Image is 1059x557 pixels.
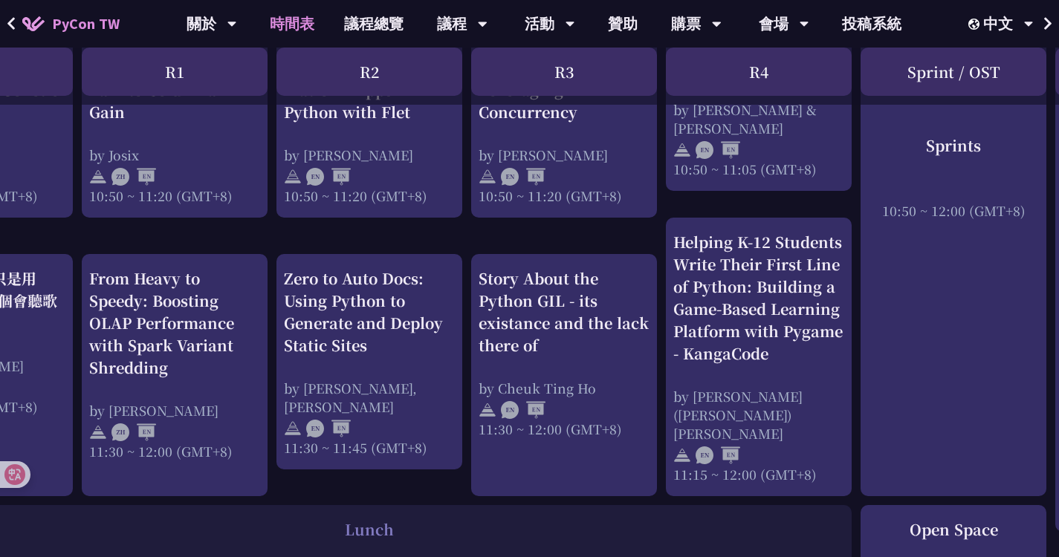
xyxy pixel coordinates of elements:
[89,267,260,483] a: From Heavy to Speedy: Boosting OLAP Performance with Spark Variant Shredding by [PERSON_NAME] 11:...
[284,420,302,437] img: svg+xml;base64,PHN2ZyB4bWxucz0iaHR0cDovL3d3dy53My5vcmcvMjAwMC9zdmciIHdpZHRoPSIyNCIgaGVpZ2h0PSIyNC...
[673,465,844,483] div: 11:15 ~ 12:00 (GMT+8)
[673,446,691,464] img: svg+xml;base64,PHN2ZyB4bWxucz0iaHR0cDovL3d3dy53My5vcmcvMjAwMC9zdmciIHdpZHRoPSIyNCIgaGVpZ2h0PSIyNC...
[89,267,260,379] div: From Heavy to Speedy: Boosting OLAP Performance with Spark Variant Shredding
[673,231,844,483] a: Helping K-12 Students Write Their First Line of Python: Building a Game-Based Learning Platform w...
[284,267,455,457] a: Zero to Auto Docs: Using Python to Generate and Deploy Static Sites by [PERSON_NAME], [PERSON_NAM...
[89,442,260,460] div: 11:30 ~ 12:00 (GMT+8)
[89,168,107,186] img: svg+xml;base64,PHN2ZyB4bWxucz0iaHR0cDovL3d3dy53My5vcmcvMjAwMC9zdmciIHdpZHRoPSIyNCIgaGVpZ2h0PSIyNC...
[89,146,260,164] div: by Josix
[479,420,650,438] div: 11:30 ~ 12:00 (GMT+8)
[501,168,545,186] img: ENEN.5a408d1.svg
[479,267,650,483] a: Story About the Python GIL - its existance and the lack there of by Cheuk Ting Ho 11:30 ~ 12:00 (...
[82,48,268,96] div: R1
[284,146,455,164] div: by [PERSON_NAME]
[89,401,260,420] div: by [PERSON_NAME]
[861,48,1046,96] div: Sprint / OST
[868,201,1039,219] div: 10:50 ~ 12:00 (GMT+8)
[479,267,650,356] div: Story About the Python GIL - its existance and the lack there of
[284,438,455,457] div: 11:30 ~ 11:45 (GMT+8)
[276,48,462,96] div: R2
[306,420,351,437] img: ENEN.5a408d1.svg
[471,48,657,96] div: R3
[968,19,983,30] img: Locale Icon
[479,379,650,397] div: by Cheuk Ting Ho
[52,13,120,35] span: PyCon TW
[479,401,496,419] img: svg+xml;base64,PHN2ZyB4bWxucz0iaHR0cDovL3d3dy53My5vcmcvMjAwMC9zdmciIHdpZHRoPSIyNCIgaGVpZ2h0PSIyNC...
[284,186,455,205] div: 10:50 ~ 11:20 (GMT+8)
[89,186,260,205] div: 10:50 ~ 11:20 (GMT+8)
[479,186,650,205] div: 10:50 ~ 11:20 (GMT+8)
[111,168,156,186] img: ZHEN.371966e.svg
[673,160,844,178] div: 10:50 ~ 11:05 (GMT+8)
[284,379,455,416] div: by [PERSON_NAME], [PERSON_NAME]
[89,423,107,441] img: svg+xml;base64,PHN2ZyB4bWxucz0iaHR0cDovL3d3dy53My5vcmcvMjAwMC9zdmciIHdpZHRoPSIyNCIgaGVpZ2h0PSIyNC...
[7,5,135,42] a: PyCon TW
[673,100,844,137] div: by [PERSON_NAME] & [PERSON_NAME]
[479,168,496,186] img: svg+xml;base64,PHN2ZyB4bWxucz0iaHR0cDovL3d3dy53My5vcmcvMjAwMC9zdmciIHdpZHRoPSIyNCIgaGVpZ2h0PSIyNC...
[868,518,1039,541] div: Open Space
[284,168,302,186] img: svg+xml;base64,PHN2ZyB4bWxucz0iaHR0cDovL3d3dy53My5vcmcvMjAwMC9zdmciIHdpZHRoPSIyNCIgaGVpZ2h0PSIyNC...
[666,48,852,96] div: R4
[284,267,455,356] div: Zero to Auto Docs: Using Python to Generate and Deploy Static Sites
[673,231,844,365] div: Helping K-12 Students Write Their First Line of Python: Building a Game-Based Learning Platform w...
[868,134,1039,156] div: Sprints
[22,16,45,31] img: Home icon of PyCon TW 2025
[673,387,844,443] div: by [PERSON_NAME] ([PERSON_NAME]) [PERSON_NAME]
[696,446,740,464] img: ENEN.5a408d1.svg
[501,401,545,419] img: ENEN.5a408d1.svg
[479,146,650,164] div: by [PERSON_NAME]
[306,168,351,186] img: ENEN.5a408d1.svg
[111,423,156,441] img: ZHEN.371966e.svg
[696,141,740,159] img: ENEN.5a408d1.svg
[673,141,691,159] img: svg+xml;base64,PHN2ZyB4bWxucz0iaHR0cDovL3d3dy53My5vcmcvMjAwMC9zdmciIHdpZHRoPSIyNCIgaGVpZ2h0PSIyNC...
